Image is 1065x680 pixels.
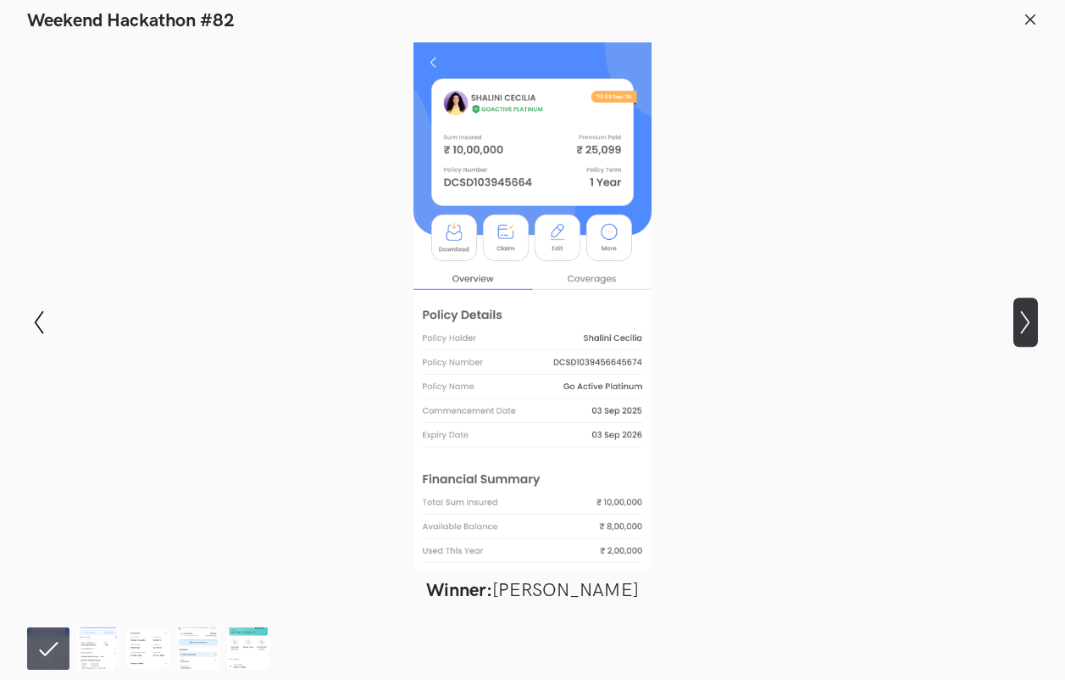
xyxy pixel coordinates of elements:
img: Srinivasan_Policy_detailssss.png [177,627,219,670]
figcaption: [PERSON_NAME] [62,579,1003,602]
h1: Weekend Hackathon #82 [27,10,235,32]
img: Niva_Bupa_Redesign_-_Pulkit_Yadav.png [227,627,269,670]
img: NivBupa_Redesign-_Pranati_Tantravahi.png [77,627,119,670]
img: UX_Challenge.png [127,627,169,670]
strong: Winner: [426,579,492,602]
